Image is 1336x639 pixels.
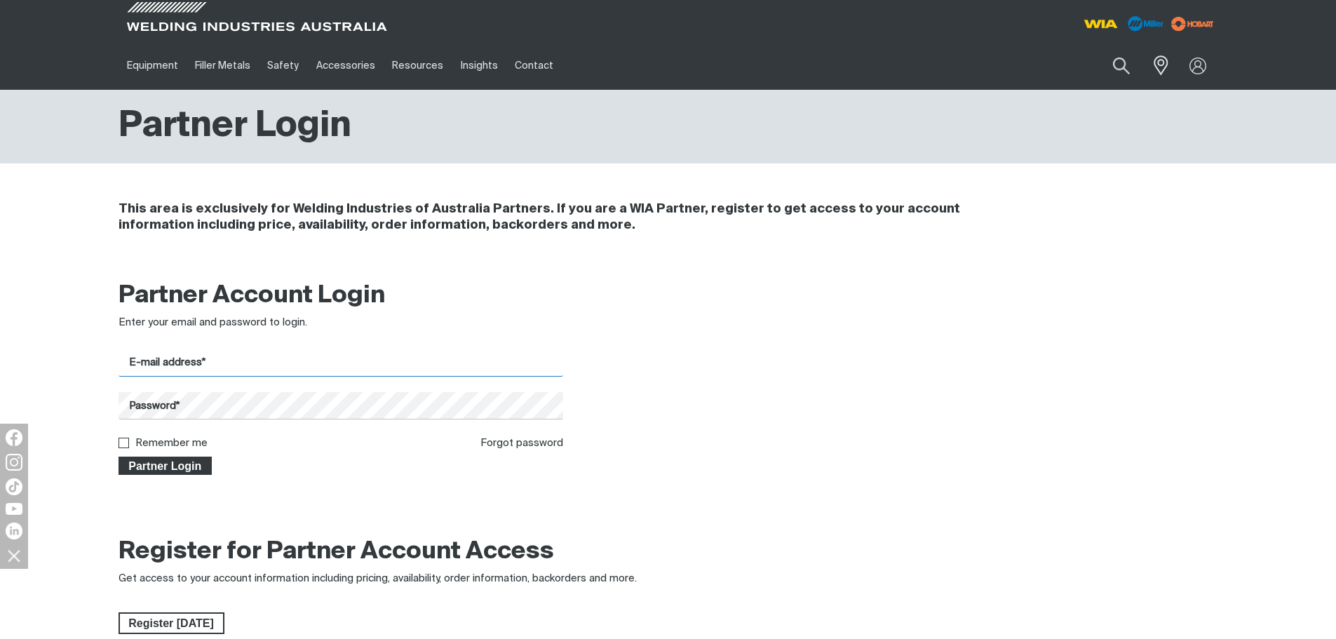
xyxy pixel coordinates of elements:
[259,41,307,90] a: Safety
[1079,49,1145,82] input: Product name or item number...
[135,438,208,448] label: Remember me
[1098,49,1145,82] button: Search products
[2,544,26,567] img: hide socials
[6,454,22,471] img: Instagram
[119,201,1031,234] h4: This area is exclusively for Welding Industries of Australia Partners. If you are a WIA Partner, ...
[6,523,22,539] img: LinkedIn
[384,41,452,90] a: Resources
[119,457,212,475] button: Partner Login
[120,457,211,475] span: Partner Login
[119,537,554,567] h2: Register for Partner Account Access
[6,429,22,446] img: Facebook
[506,41,562,90] a: Contact
[452,41,506,90] a: Insights
[120,612,223,635] span: Register [DATE]
[119,573,637,584] span: Get access to your account information including pricing, availability, order information, backor...
[187,41,259,90] a: Filler Metals
[119,612,224,635] a: Register Today
[119,41,943,90] nav: Main
[119,281,564,311] h2: Partner Account Login
[119,41,187,90] a: Equipment
[1167,13,1218,34] img: miller
[308,41,384,90] a: Accessories
[6,478,22,495] img: TikTok
[119,104,351,149] h1: Partner Login
[480,438,563,448] a: Forgot password
[119,315,564,331] div: Enter your email and password to login.
[6,503,22,515] img: YouTube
